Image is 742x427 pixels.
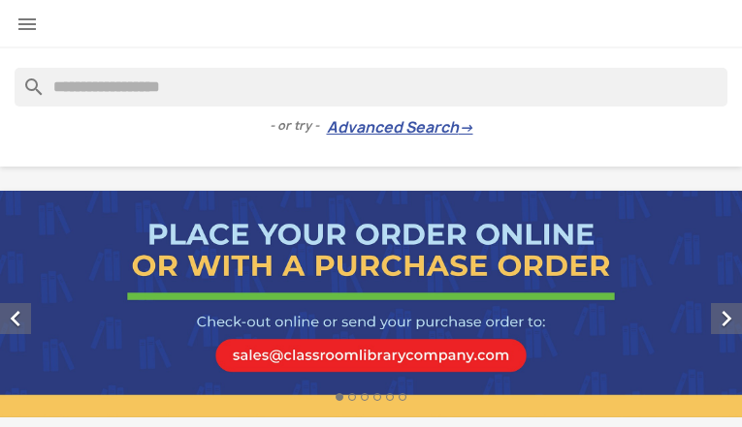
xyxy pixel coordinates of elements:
[327,118,473,137] a: Advanced Search→
[15,68,38,91] i: search
[711,303,742,334] i: 
[15,68,727,107] input: Search
[459,118,473,137] span: →
[16,13,39,36] i: 
[270,116,327,136] span: - or try -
